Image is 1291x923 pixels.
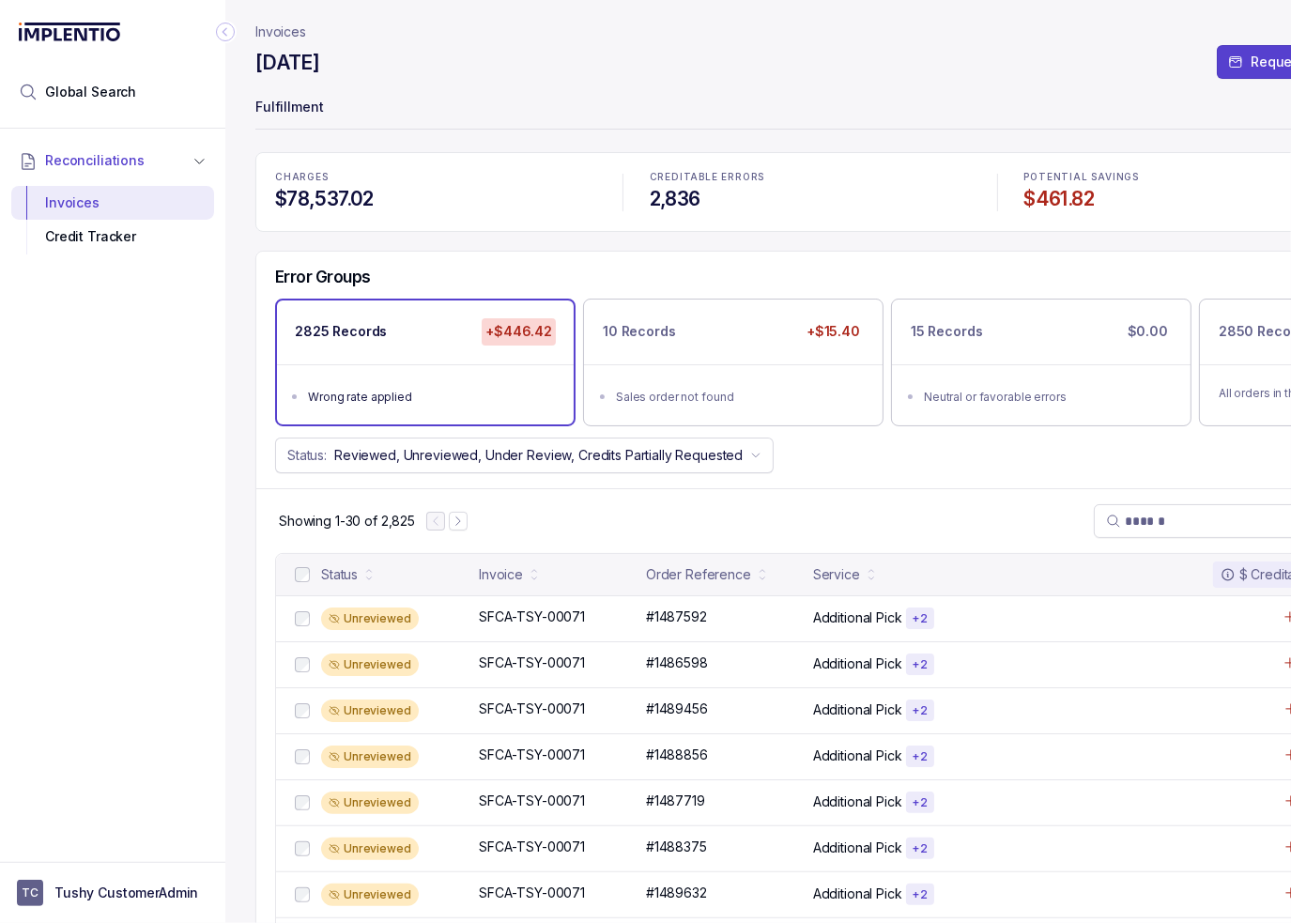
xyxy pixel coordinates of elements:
[11,140,214,181] button: Reconciliations
[813,838,902,857] p: Additional Pick
[279,512,415,531] p: Showing 1-30 of 2,825
[1124,318,1172,345] p: $0.00
[646,746,708,764] p: #1488856
[912,887,929,902] p: + 2
[295,657,310,672] input: checkbox-checkbox
[321,608,419,630] div: Unreviewed
[646,700,708,718] p: #1489456
[650,172,971,183] p: CREDITABLE ERRORS
[334,446,743,465] p: Reviewed, Unreviewed, Under Review, Credits Partially Requested
[912,611,929,626] p: + 2
[321,700,419,722] div: Unreviewed
[214,21,237,43] div: Collapse Icon
[255,50,319,76] h4: [DATE]
[295,322,387,341] p: 2825 Records
[255,23,306,41] nav: breadcrumb
[308,388,554,407] div: Wrong rate applied
[813,885,902,903] p: Additional Pick
[646,884,707,902] p: #1489632
[650,186,971,212] h4: 2,836
[17,880,43,906] span: User initials
[479,608,585,626] p: SFCA-TSY-00071
[646,654,708,672] p: #1486598
[479,654,585,672] p: SFCA-TSY-00071
[813,608,902,627] p: Additional Pick
[287,446,327,465] p: Status:
[255,23,306,41] a: Invoices
[479,700,585,718] p: SFCA-TSY-00071
[321,884,419,906] div: Unreviewed
[912,749,929,764] p: + 2
[321,838,419,860] div: Unreviewed
[275,267,371,287] h5: Error Groups
[479,838,585,856] p: SFCA-TSY-00071
[813,746,902,765] p: Additional Pick
[603,322,676,341] p: 10 Records
[912,841,929,856] p: + 2
[275,172,596,183] p: CHARGES
[813,700,902,719] p: Additional Pick
[803,318,864,345] p: +$15.40
[279,512,415,531] div: Remaining page entries
[26,186,199,220] div: Invoices
[17,880,208,906] button: User initialsTushy CustomerAdmin
[482,318,556,345] p: +$446.42
[479,792,585,810] p: SFCA-TSY-00071
[321,654,419,676] div: Unreviewed
[275,186,596,212] h4: $78,537.02
[449,512,468,531] button: Next Page
[479,565,523,584] div: Invoice
[813,565,860,584] div: Service
[479,884,585,902] p: SFCA-TSY-00071
[295,703,310,718] input: checkbox-checkbox
[295,567,310,582] input: checkbox-checkbox
[912,795,929,810] p: + 2
[646,608,707,626] p: #1487592
[275,438,774,473] button: Status:Reviewed, Unreviewed, Under Review, Credits Partially Requested
[813,654,902,673] p: Additional Pick
[321,565,358,584] div: Status
[45,151,145,170] span: Reconciliations
[479,746,585,764] p: SFCA-TSY-00071
[26,220,199,254] div: Credit Tracker
[11,182,214,258] div: Reconciliations
[295,795,310,810] input: checkbox-checkbox
[912,657,929,672] p: + 2
[646,838,707,856] p: #1488375
[295,749,310,764] input: checkbox-checkbox
[924,388,1170,407] div: Neutral or favorable errors
[54,884,198,902] p: Tushy CustomerAdmin
[295,611,310,626] input: checkbox-checkbox
[646,565,751,584] div: Order Reference
[646,792,705,810] p: #1487719
[911,322,983,341] p: 15 Records
[616,388,862,407] div: Sales order not found
[813,792,902,811] p: Additional Pick
[45,83,136,101] span: Global Search
[912,703,929,718] p: + 2
[295,887,310,902] input: checkbox-checkbox
[295,841,310,856] input: checkbox-checkbox
[321,746,419,768] div: Unreviewed
[321,792,419,814] div: Unreviewed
